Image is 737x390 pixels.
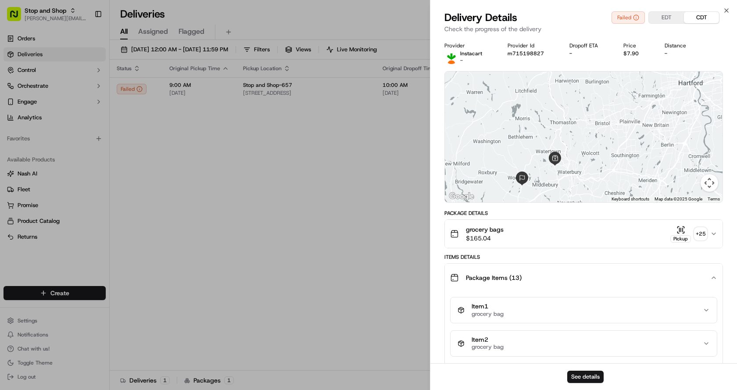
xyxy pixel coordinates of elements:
[623,42,650,49] div: Price
[460,50,482,57] p: Instacart
[612,196,649,202] button: Keyboard shortcuts
[460,57,463,64] span: -
[23,57,158,66] input: Got a question? Start typing here...
[444,42,494,49] div: Provider
[569,42,609,49] div: Dropoff ETA
[655,197,702,201] span: Map data ©2025 Google
[451,297,717,323] button: Item1grocery bag
[670,225,691,243] button: Pickup
[612,11,645,24] button: Failed
[670,235,691,243] div: Pickup
[665,42,698,49] div: Distance
[708,197,720,201] a: Terms (opens in new tab)
[569,50,609,57] div: -
[444,210,723,217] div: Package Details
[466,273,522,282] span: Package Items ( 13 )
[701,174,718,192] button: Map camera controls
[444,11,517,25] span: Delivery Details
[694,228,707,240] div: + 25
[466,225,504,234] span: grocery bags
[665,50,698,57] div: -
[9,35,160,49] p: Welcome 👋
[447,191,476,202] img: Google
[451,331,717,356] button: Item2grocery bag
[508,42,555,49] div: Provider Id
[445,220,723,248] button: grocery bags$165.04Pickup+25
[71,124,144,140] a: 💻API Documentation
[472,343,504,351] span: grocery bag
[30,93,111,100] div: We're available if you need us!
[444,50,458,64] img: profile_instacart_ahold_partner.png
[444,254,723,261] div: Items Details
[62,148,106,155] a: Powered byPylon
[149,86,160,97] button: Start new chat
[5,124,71,140] a: 📗Knowledge Base
[670,225,707,243] button: Pickup+25
[83,127,141,136] span: API Documentation
[445,264,723,292] button: Package Items (13)
[9,84,25,100] img: 1736555255976-a54dd68f-1ca7-489b-9aae-adbdc363a1c4
[508,50,544,57] button: m715198827
[74,128,81,135] div: 💻
[18,127,67,136] span: Knowledge Base
[623,50,650,57] div: $7.90
[466,234,504,243] span: $165.04
[444,25,723,33] p: Check the progress of the delivery
[567,371,604,383] button: See details
[87,149,106,155] span: Pylon
[472,336,504,344] span: Item 2
[30,84,144,93] div: Start new chat
[9,128,16,135] div: 📗
[649,12,684,23] button: EDT
[9,9,26,26] img: Nash
[472,303,504,311] span: Item 1
[684,12,719,23] button: CDT
[447,191,476,202] a: Open this area in Google Maps (opens a new window)
[472,311,504,318] span: grocery bag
